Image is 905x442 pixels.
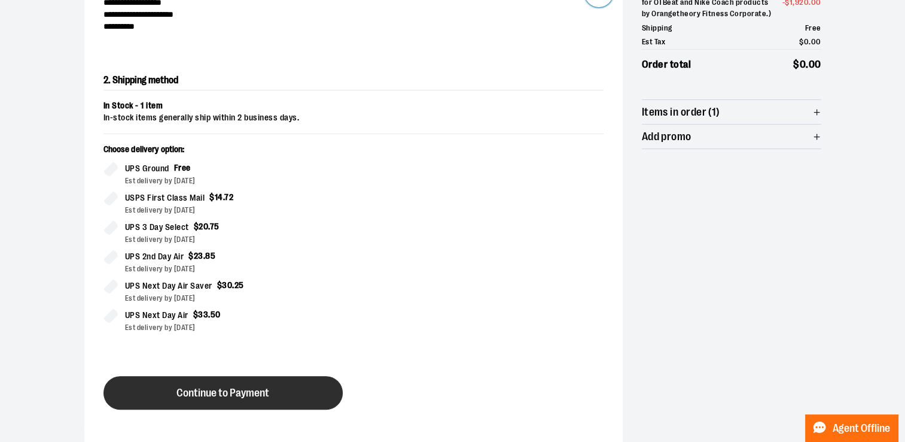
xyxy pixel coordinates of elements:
[125,308,188,322] span: UPS Next Day Air
[125,191,205,205] span: USPS First Class Mail
[103,279,118,293] input: UPS Next Day Air Saver$30.25Est delivery by [DATE]
[224,192,233,202] span: 72
[194,251,203,261] span: 23
[793,59,800,70] span: $
[125,264,344,274] div: Est delivery by [DATE]
[211,310,221,319] span: 50
[199,222,208,231] span: 20
[125,205,344,216] div: Est delivery by [DATE]
[193,310,199,319] span: $
[103,162,118,176] input: UPS GroundFreeEst delivery by [DATE]
[103,250,118,264] input: UPS 2nd Day Air$23.85Est delivery by [DATE]
[203,251,206,261] span: .
[809,37,811,46] span: .
[232,280,234,290] span: .
[642,57,691,72] span: Order total
[806,59,809,70] span: .
[208,222,210,231] span: .
[215,192,223,202] span: 14
[804,37,809,46] span: 0
[642,22,672,34] span: Shipping
[210,222,220,231] span: 75
[805,23,821,32] span: Free
[103,100,604,112] div: In Stock - 1 item
[642,100,821,124] button: Items in order (1)
[208,310,211,319] span: .
[642,107,720,118] span: Items in order (1)
[205,251,215,261] span: 85
[103,71,604,90] h2: 2. Shipping method
[103,191,118,205] input: USPS First Class Mail$14.72Est delivery by [DATE]
[174,163,191,172] span: Free
[194,222,199,231] span: $
[103,144,344,162] p: Choose delivery option:
[805,414,898,442] button: Agent Offline
[103,376,343,410] button: Continue to Payment
[811,37,821,46] span: 00
[800,59,806,70] span: 0
[234,280,244,290] span: 25
[217,280,223,290] span: $
[833,423,890,434] span: Agent Offline
[809,59,821,70] span: 00
[125,234,344,245] div: Est delivery by [DATE]
[103,308,118,323] input: UPS Next Day Air$33.50Est delivery by [DATE]
[223,192,225,202] span: .
[642,36,666,48] span: Est Tax
[125,175,344,186] div: Est delivery by [DATE]
[125,162,169,175] span: UPS Ground
[198,310,208,319] span: 33
[125,250,184,264] span: UPS 2nd Day Air
[125,322,344,333] div: Est delivery by [DATE]
[125,293,344,304] div: Est delivery by [DATE]
[799,37,804,46] span: $
[222,280,232,290] span: 30
[103,220,118,235] input: UPS 3 Day Select$20.75Est delivery by [DATE]
[125,220,189,234] span: UPS 3 Day Select
[188,251,194,261] span: $
[125,279,212,293] span: UPS Next Day Air Saver
[642,125,821,149] button: Add promo
[176,387,269,399] span: Continue to Payment
[103,112,604,124] div: In-stock items generally ship within 2 business days.
[642,131,691,143] span: Add promo
[209,192,215,202] span: $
